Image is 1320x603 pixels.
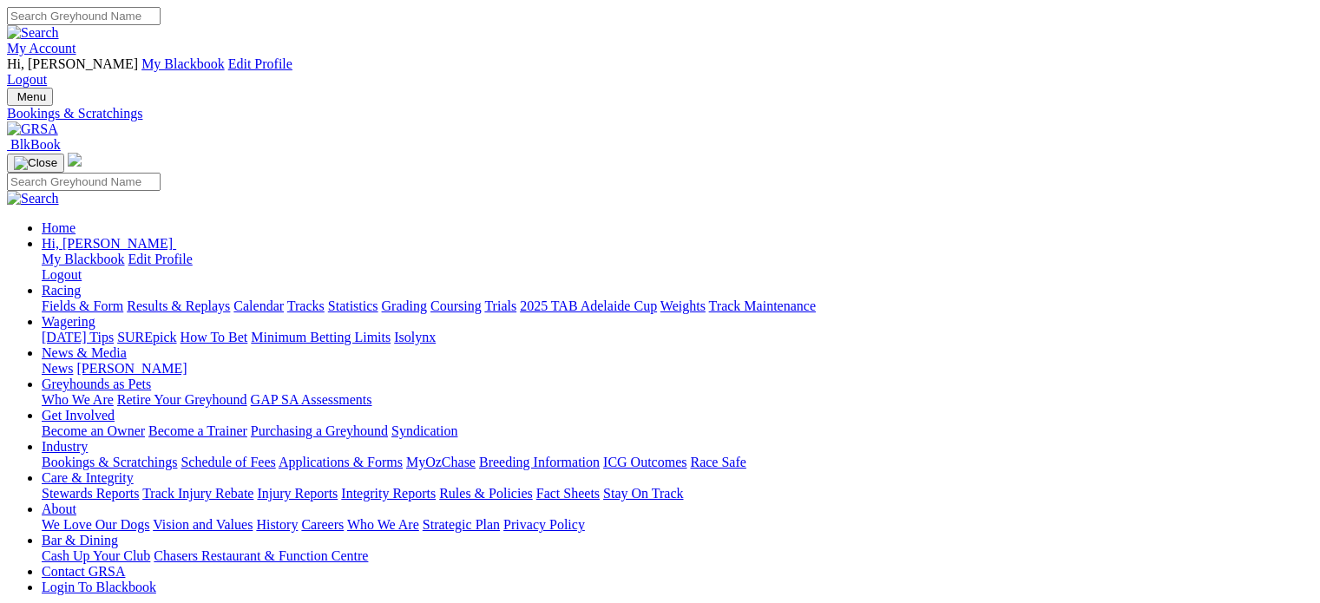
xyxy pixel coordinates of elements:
a: Become an Owner [42,423,145,438]
a: Race Safe [690,455,745,469]
a: MyOzChase [406,455,476,469]
a: Login To Blackbook [42,580,156,594]
img: GRSA [7,121,58,137]
a: Rules & Policies [439,486,533,501]
a: My Blackbook [141,56,225,71]
a: Calendar [233,298,284,313]
a: Breeding Information [479,455,600,469]
a: Stay On Track [603,486,683,501]
button: Toggle navigation [7,154,64,173]
a: Fact Sheets [536,486,600,501]
a: Care & Integrity [42,470,134,485]
div: News & Media [42,361,1313,377]
a: Bookings & Scratchings [42,455,177,469]
a: Retire Your Greyhound [117,392,247,407]
a: Privacy Policy [503,517,585,532]
a: Edit Profile [128,252,193,266]
div: My Account [7,56,1313,88]
a: Stewards Reports [42,486,139,501]
a: Edit Profile [228,56,292,71]
div: Care & Integrity [42,486,1313,501]
div: Racing [42,298,1313,314]
a: Who We Are [42,392,114,407]
span: Hi, [PERSON_NAME] [42,236,173,251]
input: Search [7,173,161,191]
a: Logout [42,267,82,282]
div: Hi, [PERSON_NAME] [42,252,1313,283]
div: Industry [42,455,1313,470]
a: How To Bet [181,330,248,344]
a: Coursing [430,298,482,313]
span: Menu [17,90,46,103]
a: News [42,361,73,376]
a: Trials [484,298,516,313]
a: Wagering [42,314,95,329]
a: Contact GRSA [42,564,125,579]
a: [DATE] Tips [42,330,114,344]
a: Track Injury Rebate [142,486,253,501]
div: About [42,517,1313,533]
a: Cash Up Your Club [42,548,150,563]
img: logo-grsa-white.png [68,153,82,167]
a: Schedule of Fees [181,455,275,469]
a: [PERSON_NAME] [76,361,187,376]
a: Hi, [PERSON_NAME] [42,236,176,251]
a: Minimum Betting Limits [251,330,391,344]
span: BlkBook [10,137,61,152]
a: Vision and Values [153,517,253,532]
a: GAP SA Assessments [251,392,372,407]
a: 2025 TAB Adelaide Cup [520,298,657,313]
a: Statistics [328,298,378,313]
div: Get Involved [42,423,1313,439]
a: Applications & Forms [279,455,403,469]
a: Results & Replays [127,298,230,313]
div: Greyhounds as Pets [42,392,1313,408]
a: Home [42,220,76,235]
a: We Love Our Dogs [42,517,149,532]
a: Injury Reports [257,486,338,501]
a: Strategic Plan [423,517,500,532]
a: History [256,517,298,532]
a: Grading [382,298,427,313]
a: Fields & Form [42,298,123,313]
a: SUREpick [117,330,176,344]
a: Become a Trainer [148,423,247,438]
img: Search [7,25,59,41]
a: Track Maintenance [709,298,816,313]
a: Careers [301,517,344,532]
a: Who We Are [347,517,419,532]
a: Weights [660,298,706,313]
div: Wagering [42,330,1313,345]
a: Logout [7,72,47,87]
span: Hi, [PERSON_NAME] [7,56,138,71]
a: Tracks [287,298,325,313]
div: Bar & Dining [42,548,1313,564]
a: Greyhounds as Pets [42,377,151,391]
a: Get Involved [42,408,115,423]
a: Bookings & Scratchings [7,106,1313,121]
a: Purchasing a Greyhound [251,423,388,438]
a: Syndication [391,423,457,438]
img: Close [14,156,57,170]
button: Toggle navigation [7,88,53,106]
a: BlkBook [7,137,61,152]
a: Integrity Reports [341,486,436,501]
a: Isolynx [394,330,436,344]
img: Search [7,191,59,206]
a: Bar & Dining [42,533,118,547]
a: About [42,501,76,516]
input: Search [7,7,161,25]
a: Racing [42,283,81,298]
a: Industry [42,439,88,454]
a: Chasers Restaurant & Function Centre [154,548,368,563]
a: My Account [7,41,76,56]
a: My Blackbook [42,252,125,266]
a: ICG Outcomes [603,455,686,469]
a: News & Media [42,345,127,360]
